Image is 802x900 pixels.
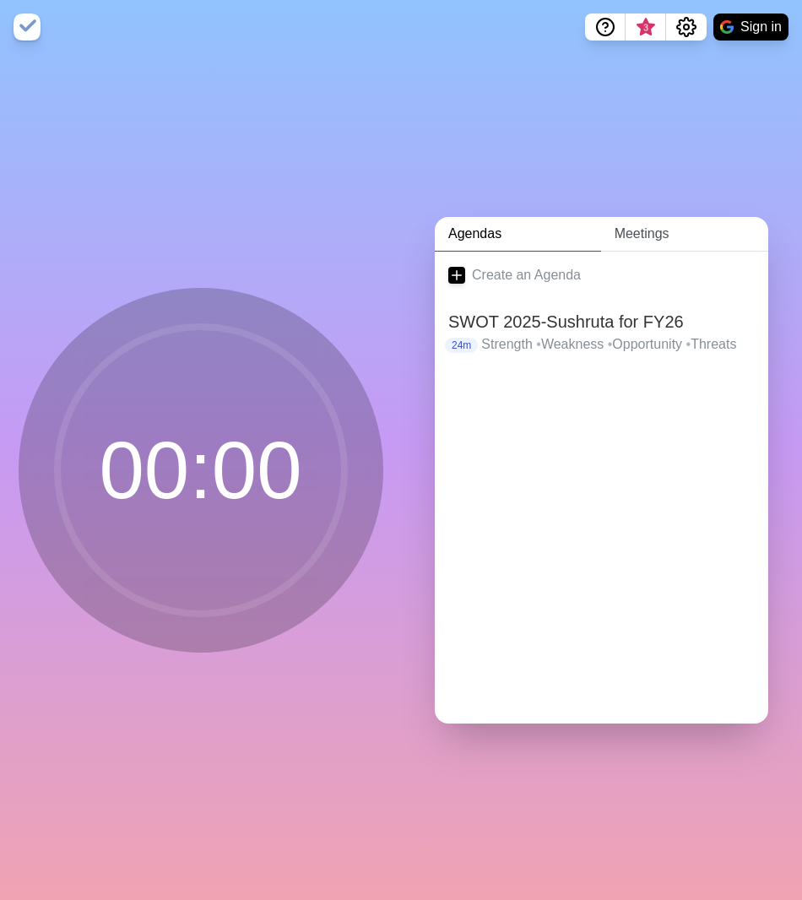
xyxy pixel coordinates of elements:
button: Help [585,14,626,41]
p: 24m [445,338,478,353]
img: timeblocks logo [14,14,41,41]
span: • [608,337,613,351]
button: Sign in [713,14,788,41]
img: google logo [720,20,734,34]
a: Meetings [601,217,768,252]
span: • [536,337,541,351]
span: • [686,337,691,351]
p: Strength Weakness Opportunity Threats [481,334,755,355]
button: Settings [666,14,707,41]
h2: SWOT 2025-Sushruta for FY26 [448,309,755,334]
a: Create an Agenda [435,252,768,299]
span: 3 [639,21,653,35]
button: What’s new [626,14,666,41]
a: Agendas [435,217,601,252]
